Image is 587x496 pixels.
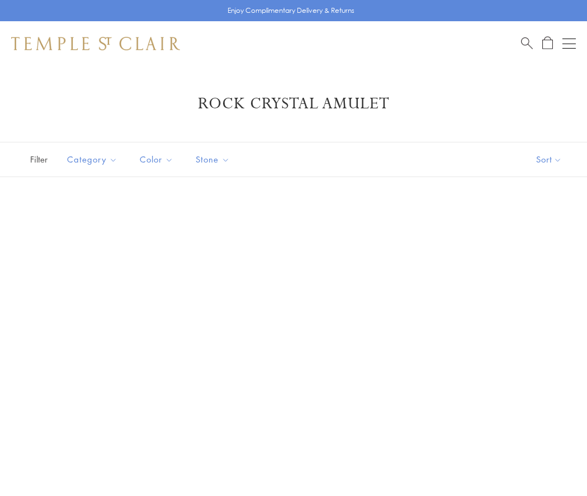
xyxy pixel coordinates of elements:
[190,152,238,166] span: Stone
[59,147,126,172] button: Category
[562,37,576,50] button: Open navigation
[228,5,354,16] p: Enjoy Complimentary Delivery & Returns
[131,147,182,172] button: Color
[542,36,553,50] a: Open Shopping Bag
[511,142,587,177] button: Show sort by
[521,36,533,50] a: Search
[11,37,180,50] img: Temple St. Clair
[134,152,182,166] span: Color
[61,152,126,166] span: Category
[187,147,238,172] button: Stone
[28,94,559,114] h1: Rock Crystal Amulet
